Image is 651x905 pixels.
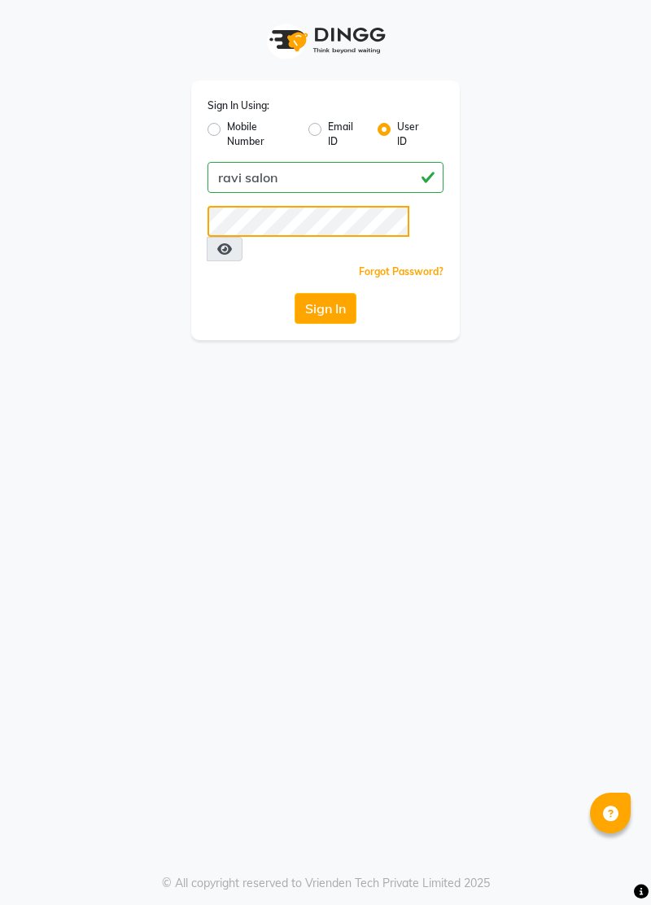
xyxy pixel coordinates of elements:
[208,206,409,237] input: Username
[328,120,365,149] label: Email ID
[208,98,269,113] label: Sign In Using:
[227,120,295,149] label: Mobile Number
[260,16,391,64] img: logo1.svg
[295,293,356,324] button: Sign In
[208,162,443,193] input: Username
[397,120,430,149] label: User ID
[359,265,443,278] a: Forgot Password?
